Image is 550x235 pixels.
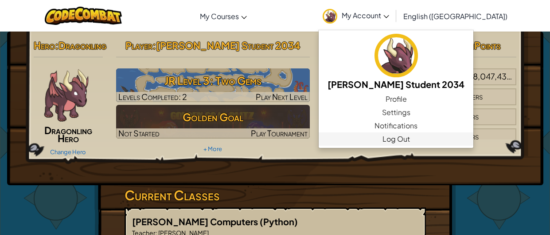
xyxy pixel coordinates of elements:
[125,39,152,52] span: Player
[374,120,417,131] span: Notifications
[251,128,308,138] span: Play Tournament
[318,2,394,30] a: My Account
[374,34,418,77] img: avatar
[156,39,300,52] span: [PERSON_NAME] Student 2034
[55,39,59,52] span: :
[118,128,160,138] span: Not Started
[125,185,426,205] h3: Current Classes
[195,4,251,28] a: My Courses
[116,68,310,102] img: JR Level 3: Two Gems
[45,7,122,25] img: CodeCombat logo
[203,145,222,152] a: + More
[513,71,537,81] span: players
[132,216,260,227] span: [PERSON_NAME] Computers
[200,12,239,21] span: My Courses
[319,132,473,146] a: Log Out
[323,9,337,24] img: avatar
[319,119,473,132] a: Notifications
[116,71,310,91] h3: JR Level 3: Two Gems
[403,12,507,21] span: English ([GEOGRAPHIC_DATA])
[319,106,473,119] a: Settings
[50,148,86,155] a: Change Hero
[319,32,473,92] a: [PERSON_NAME] Student 2034
[44,124,92,144] span: Dragonling Hero
[328,77,464,91] h5: [PERSON_NAME] Student 2034
[116,107,310,127] h3: Golden Goal
[118,92,187,102] span: Levels Completed: 2
[34,39,55,52] span: Hero
[256,92,308,102] span: Play Next Level
[260,216,298,227] span: (Python)
[116,105,310,139] img: Golden Goal
[342,11,389,20] span: My Account
[59,39,106,52] span: Dragonling
[399,4,512,28] a: English ([GEOGRAPHIC_DATA])
[473,71,512,81] span: 8,047,435
[152,39,156,52] span: :
[319,92,473,106] a: Profile
[116,68,310,102] a: Play Next Level
[116,105,310,139] a: Golden GoalNot StartedPlay Tournament
[40,68,93,122] img: dragonling.png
